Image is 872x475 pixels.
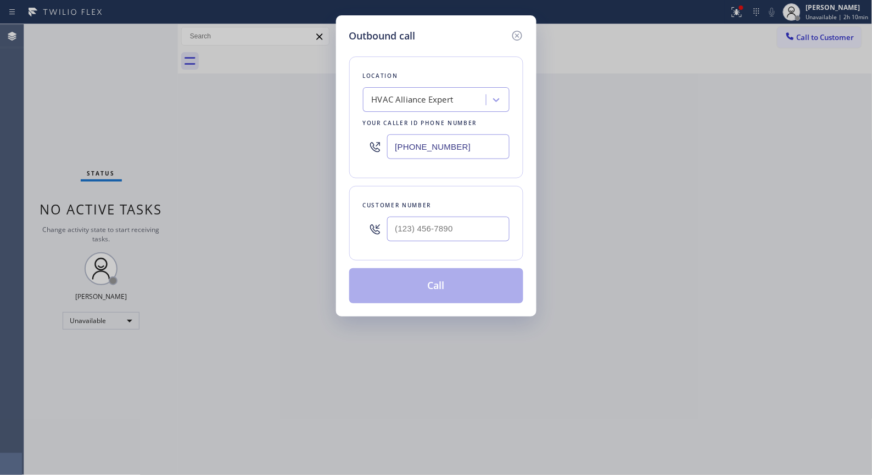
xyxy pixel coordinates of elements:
div: Customer number [363,200,510,211]
h5: Outbound call [349,29,416,43]
button: Call [349,268,523,303]
div: Your caller id phone number [363,117,510,129]
div: HVAC Alliance Expert [372,94,454,106]
input: (123) 456-7890 [387,134,510,159]
div: Location [363,70,510,82]
input: (123) 456-7890 [387,217,510,241]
